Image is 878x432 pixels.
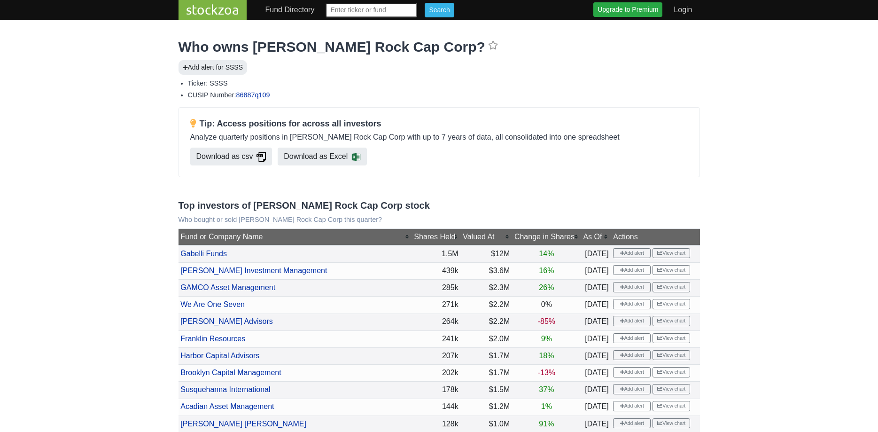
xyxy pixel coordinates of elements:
a: View chart [653,350,690,361]
button: Add alert [613,418,651,429]
td: 202k [412,365,461,382]
p: Analyze quarterly positions in [PERSON_NAME] Rock Cap Corp with up to 7 years of data, all consol... [190,132,688,143]
li: Ticker: SSSS [188,79,700,88]
td: 439k [412,262,461,279]
td: [DATE] [581,330,611,347]
span: 14% [539,250,554,258]
button: Add alert [613,384,651,394]
li: CUSIP Number: [188,90,700,100]
td: 207k [412,348,461,365]
a: [PERSON_NAME] [PERSON_NAME] [180,420,306,428]
button: Add alert [613,401,651,411]
a: 86887q109 [236,91,270,99]
div: Fund or Company Name [180,231,409,243]
td: $2.3M [460,280,512,297]
td: $1.7M [460,365,512,382]
th: As Of: No sort applied, activate to apply an ascending sort [581,229,611,245]
input: Search [425,3,454,17]
td: $3.6M [460,262,512,279]
td: [DATE] [581,314,611,330]
a: Susquehanna International [180,385,270,393]
a: View chart [653,418,690,429]
button: Add alert [613,299,651,309]
button: Add alert [613,350,651,361]
a: View chart [653,282,690,292]
span: -85% [538,317,555,325]
div: As Of [583,231,608,243]
td: $12M [460,245,512,263]
a: Download as Excel [278,148,367,165]
a: Upgrade to Premium [593,2,662,17]
th: Change in Shares: No sort applied, activate to apply an ascending sort [512,229,581,245]
a: View chart [653,401,690,411]
a: View chart [653,299,690,309]
span: 9% [541,335,552,343]
button: Add alert [613,316,651,326]
td: $1.2M [460,399,512,416]
a: GAMCO Asset Management [180,283,275,291]
span: 37% [539,385,554,393]
button: Add alert [613,248,651,259]
p: Who bought or sold [PERSON_NAME] Rock Cap Corp this quarter? [179,216,700,224]
h1: Who owns [PERSON_NAME] Rock Cap Corp? [179,39,700,55]
td: 1.5M [412,245,461,263]
a: We Are One Seven [180,300,245,308]
a: Login [670,0,696,19]
span: -13% [538,369,555,377]
td: 241k [412,330,461,347]
a: Franklin Resources [180,335,245,343]
button: Add alert [613,333,651,344]
button: Add alert [613,367,651,377]
td: [DATE] [581,297,611,314]
a: [PERSON_NAME] Investment Management [180,267,327,275]
th: Valued At: No sort applied, activate to apply an ascending sort [460,229,512,245]
h4: Tip: Access positions for across all investors [190,119,688,129]
input: Enter ticker or fund [326,3,417,17]
th: Fund or Company Name: No sort applied, activate to apply an ascending sort [179,229,412,245]
td: 178k [412,382,461,399]
td: $2.0M [460,330,512,347]
a: Harbor Capital Advisors [180,352,259,360]
a: Brooklyn Capital Management [180,369,281,377]
div: Actions [613,231,697,243]
h3: Top investors of [PERSON_NAME] Rock Cap Corp stock [179,200,700,211]
a: View chart [653,248,690,259]
div: Change in Shares [514,231,579,243]
th: Actions: No sort applied, sorting is disabled [611,229,699,245]
div: Valued At [463,231,510,243]
a: Download as csv [190,148,272,165]
button: Add alert for SSSS [179,60,248,75]
td: 144k [412,399,461,416]
td: [DATE] [581,365,611,382]
td: $2.2M [460,314,512,330]
span: 18% [539,352,554,360]
a: [PERSON_NAME] Advisors [180,317,273,325]
span: 91% [539,420,554,428]
td: [DATE] [581,280,611,297]
td: [DATE] [581,245,611,263]
a: View chart [653,367,690,377]
td: [DATE] [581,399,611,416]
td: [DATE] [581,262,611,279]
a: View chart [653,265,690,275]
a: Gabelli Funds [180,250,227,258]
span: 26% [539,283,554,291]
a: View chart [653,384,690,394]
img: Download consolidated filings xlsx [351,152,361,162]
td: 271k [412,297,461,314]
td: [DATE] [581,348,611,365]
span: 16% [539,267,554,275]
img: Download consolidated filings csv [256,152,265,162]
td: $1.5M [460,382,512,399]
div: Shares Held [414,231,458,243]
td: 264k [412,314,461,330]
td: 285k [412,280,461,297]
a: View chart [653,333,690,344]
td: $1.7M [460,348,512,365]
a: View chart [653,316,690,326]
button: Add alert [613,282,651,292]
td: $2.2M [460,297,512,314]
th: Shares Held: No sort applied, activate to apply an ascending sort [412,229,461,245]
a: Acadian Asset Management [180,402,274,410]
span: 1% [541,402,552,410]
